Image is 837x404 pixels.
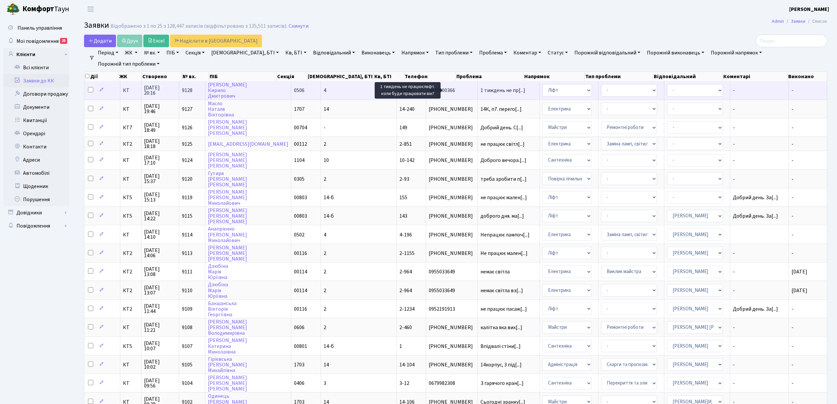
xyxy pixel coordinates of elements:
span: 0506 [294,87,304,94]
th: Секція [276,72,307,81]
th: Коментарі [723,72,788,81]
span: - [792,231,794,238]
th: Тип проблеми [585,72,653,81]
span: 00114 [294,287,307,294]
span: - [792,106,794,113]
span: 2-460 [399,324,412,331]
span: 1104 [294,157,304,164]
span: Добрий день. За[...] [733,212,778,220]
span: [DATE] 18:49 [144,122,177,133]
span: [DATE] 15:13 [144,192,177,202]
a: Довідники [3,206,69,219]
a: Порожній виконавець [644,47,707,58]
a: [PERSON_NAME] [789,5,829,13]
span: Добрий день. С[...] [480,124,523,131]
span: [PHONE_NUMBER] [429,125,475,130]
div: Відображено з 1 по 25 з 128,447 записів (відфільтровано з 135,511 записів). [111,23,287,29]
th: ЖК [119,72,142,81]
a: БакшанськаВікторіяГеоргіївна [208,300,237,318]
a: Повідомлення [3,219,69,233]
span: 9120 [182,175,192,183]
span: 14-б [324,343,334,350]
span: [DATE] 18:18 [144,139,177,149]
a: Договори продажу [3,87,69,101]
span: 2-93 [399,175,409,183]
span: - [792,361,794,368]
span: [DATE] 14:06 [144,248,177,258]
span: треба зробити п[...] [480,175,527,183]
span: [PHONE_NUMBER] [429,325,475,330]
span: 00116 [294,250,307,257]
span: - [324,124,326,131]
a: № вх. [141,47,162,58]
a: Заявки до КК [3,74,69,87]
span: - [733,107,786,112]
span: [PHONE_NUMBER] [429,251,475,256]
div: 1 тиждень не працюєлвфт. коли буде працювати він? [375,82,441,99]
th: Виконано [788,72,827,81]
span: доброго дня. ма[...] [480,212,524,220]
span: [DATE] 13:07 [144,285,177,295]
span: 9107 [182,343,192,350]
span: 3-12 [399,380,409,387]
span: [PHONE_NUMBER] [429,344,475,349]
span: [PHONE_NUMBER] [429,232,475,237]
a: Admin [772,18,784,25]
span: [PHONE_NUMBER] [429,141,475,147]
button: Переключити навігацію [82,4,99,15]
th: Кв, БТІ [374,72,404,81]
a: Excel [143,35,169,47]
span: [PHONE_NUMBER] [429,213,475,219]
span: - [733,381,786,386]
span: немає світла вз[...] [480,287,523,294]
span: - [733,88,786,93]
span: 2 [324,268,326,275]
span: - [792,343,794,350]
span: 9124 [182,157,192,164]
a: Статус [545,47,570,58]
span: 9111 [182,268,192,275]
span: 14К, п7. перего[...] [480,106,522,113]
a: Відповідальний [310,47,358,58]
span: - [733,288,786,293]
span: 10-142 [399,157,415,164]
a: [PERSON_NAME][PERSON_NAME][PERSON_NAME] [208,151,247,170]
span: 14корпус, 3 під[...] [480,361,522,368]
span: 00114 [294,268,307,275]
span: Додати [88,37,112,45]
span: 2 [324,305,326,313]
span: [DATE] 14:10 [144,229,177,240]
span: КТ [123,158,138,163]
span: 143 [399,212,407,220]
span: 14-240 [399,106,415,113]
span: 2-964 [399,268,412,275]
a: Коментар [511,47,544,58]
th: ПІБ [209,72,276,81]
a: Порожній напрямок [708,47,765,58]
span: не працює мален[...] [480,194,527,201]
span: 0679982308 [429,381,475,386]
a: Заявки [791,18,805,25]
span: КТ2 [123,288,138,293]
span: 00801 [294,343,307,350]
span: не працює світл[...] [480,140,525,148]
span: - [792,305,794,313]
span: - [733,269,786,274]
span: [PHONE_NUMBER] [429,107,475,112]
a: Проблема [476,47,509,58]
span: - [733,125,786,130]
span: [DATE] 14:22 [144,211,177,221]
span: [DATE] 17:10 [144,155,177,166]
span: [DATE] 09:56 [144,378,177,388]
span: Добрий день. За[...] [733,305,778,313]
span: - [792,140,794,148]
a: [PERSON_NAME]КирилоДмитрович [208,81,247,100]
span: [DATE] 20:16 [144,85,177,96]
a: Орендарі [3,127,69,140]
input: Пошук... [756,35,827,47]
span: КТ [123,176,138,182]
a: [PERSON_NAME]КатеринаМиколаївна [208,337,247,356]
span: не працює пасаж[...] [480,305,527,313]
span: КТ7 [123,125,138,130]
span: КТ [123,362,138,367]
